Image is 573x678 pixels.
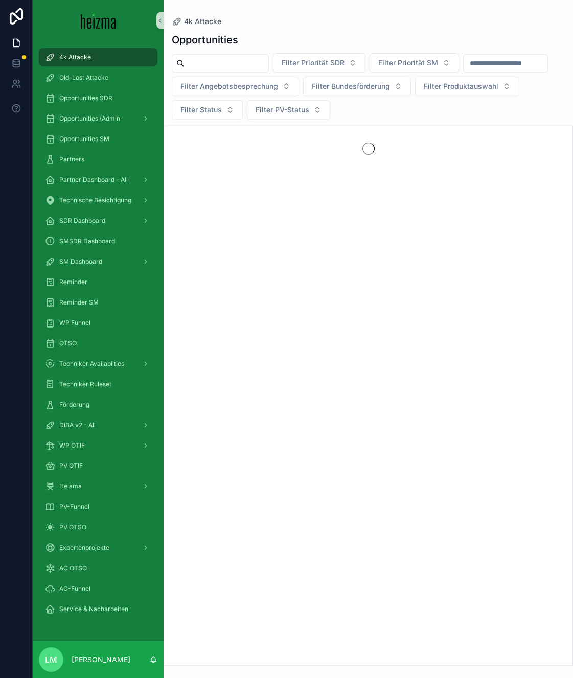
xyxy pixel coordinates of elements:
[59,217,105,225] span: SDR Dashboard
[59,298,99,307] span: Reminder SM
[39,48,157,66] a: 4k Attacke
[39,314,157,332] a: WP Funnel
[39,212,157,230] a: SDR Dashboard
[59,135,109,143] span: Opportunities SM
[45,653,57,666] span: LM
[59,421,96,429] span: DiBA v2 - All
[81,12,116,29] img: App logo
[59,380,111,388] span: Techniker Ruleset
[59,94,112,102] span: Opportunities SDR
[59,53,91,61] span: 4k Attacke
[172,16,221,27] a: 4k Attacke
[39,477,157,496] a: Heiama
[59,74,108,82] span: Old-Lost Attacke
[59,339,77,347] span: OTSO
[39,518,157,536] a: PV OTSO
[415,77,519,96] button: Select Button
[72,654,130,665] p: [PERSON_NAME]
[424,81,498,91] span: Filter Produktauswahl
[59,319,90,327] span: WP Funnel
[39,395,157,414] a: Förderung
[172,100,243,120] button: Select Button
[172,33,238,47] h1: Opportunities
[59,237,115,245] span: SMSDR Dashboard
[282,58,345,68] span: Filter Priorität SDR
[59,114,120,123] span: Opportunities (Admin
[59,176,128,184] span: Partner Dashboard - All
[59,155,84,163] span: Partners
[39,68,157,87] a: Old-Lost Attacke
[256,105,309,115] span: Filter PV-Status
[39,457,157,475] a: PV OTIF
[39,375,157,393] a: Techniker Ruleset
[39,600,157,618] a: Service & Nacharbeiten
[59,278,87,286] span: Reminder
[39,498,157,516] a: PV-Funnel
[59,360,124,368] span: Techniker Availabilties
[39,171,157,189] a: Partner Dashboard - All
[59,258,102,266] span: SM Dashboard
[59,544,109,552] span: Expertenprojekte
[33,41,164,632] div: scrollable content
[370,53,459,73] button: Select Button
[59,401,89,409] span: Förderung
[59,605,128,613] span: Service & Nacharbeiten
[59,482,82,490] span: Heiama
[39,334,157,353] a: OTSO
[59,564,87,572] span: AC OTSO
[39,130,157,148] a: Opportunities SM
[59,523,86,531] span: PV OTSO
[39,150,157,169] a: Partners
[303,77,411,96] button: Select Button
[312,81,390,91] span: Filter Bundesförderung
[39,559,157,577] a: AC OTSO
[39,416,157,434] a: DiBA v2 - All
[59,441,85,450] span: WP OTIF
[172,77,299,96] button: Select Button
[39,252,157,271] a: SM Dashboard
[39,232,157,250] a: SMSDR Dashboard
[59,462,83,470] span: PV OTIF
[39,273,157,291] a: Reminder
[59,503,89,511] span: PV-Funnel
[180,81,278,91] span: Filter Angebotsbesprechung
[39,89,157,107] a: Opportunities SDR
[39,109,157,128] a: Opportunities (Admin
[39,436,157,455] a: WP OTIF
[39,191,157,209] a: Technische Besichtigung
[59,196,131,204] span: Technische Besichtigung
[39,293,157,312] a: Reminder SM
[378,58,438,68] span: Filter Priorität SM
[184,16,221,27] span: 4k Attacke
[273,53,365,73] button: Select Button
[39,355,157,373] a: Techniker Availabilties
[247,100,330,120] button: Select Button
[180,105,222,115] span: Filter Status
[59,585,90,593] span: AC-Funnel
[39,579,157,598] a: AC-Funnel
[39,539,157,557] a: Expertenprojekte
